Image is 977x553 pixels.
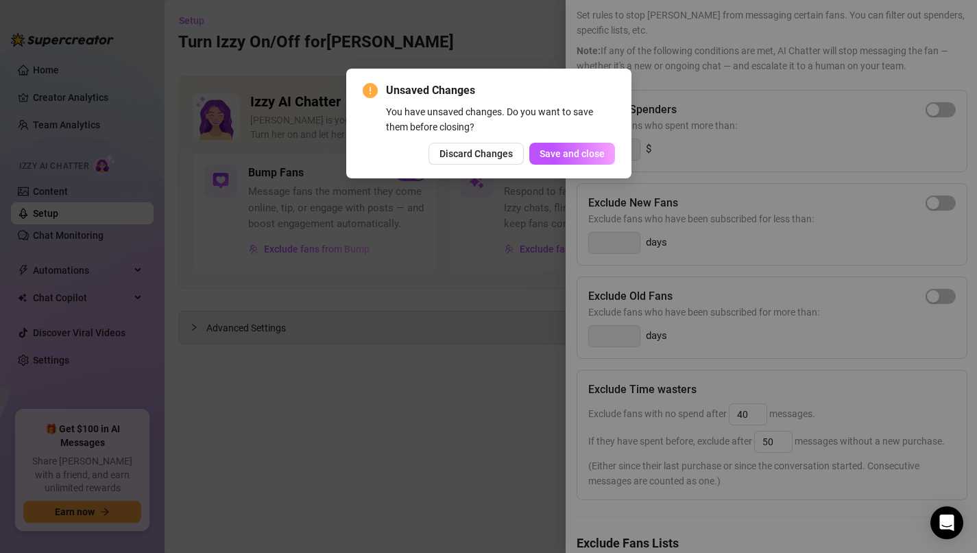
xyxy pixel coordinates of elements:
button: Discard Changes [429,143,524,165]
span: Unsaved Changes [386,82,615,99]
span: exclamation-circle [363,83,378,98]
div: Open Intercom Messenger [930,506,963,539]
span: Save and close [540,148,605,159]
button: Save and close [529,143,615,165]
span: Discard Changes [439,148,513,159]
div: You have unsaved changes. Do you want to save them before closing? [386,104,615,134]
